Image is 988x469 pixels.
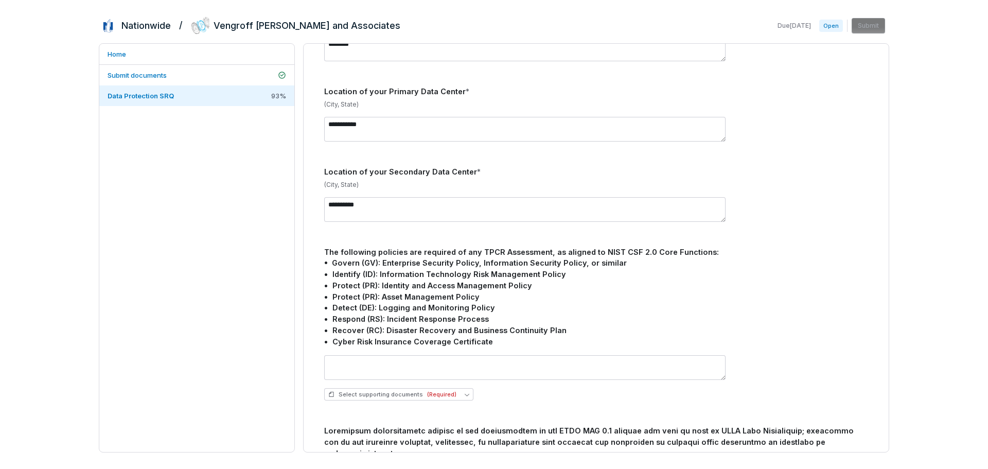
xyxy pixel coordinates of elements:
span: Data Protection SRQ [108,92,174,100]
div: The following policies are required of any TPCR Assessment, as aligned to NIST CSF 2.0 Core Funct... [324,247,868,348]
span: (Required) [427,391,456,398]
span: Open [819,20,843,32]
span: Due [DATE] [778,22,811,30]
span: Select supporting documents [328,391,456,398]
a: Submit documents [99,65,294,85]
a: Home [99,44,294,64]
div: Location of your Primary Data Center [324,86,868,97]
span: Submit documents [108,71,167,79]
a: Data Protection SRQ93% [99,85,294,106]
p: (City, State) [324,181,868,189]
span: 93 % [271,91,286,100]
h2: Vengroff [PERSON_NAME] and Associates [214,19,400,32]
h2: / [179,16,183,32]
p: (City, State) [324,100,868,109]
div: Location of your Secondary Data Center [324,166,868,178]
h2: Nationwide [121,19,171,32]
